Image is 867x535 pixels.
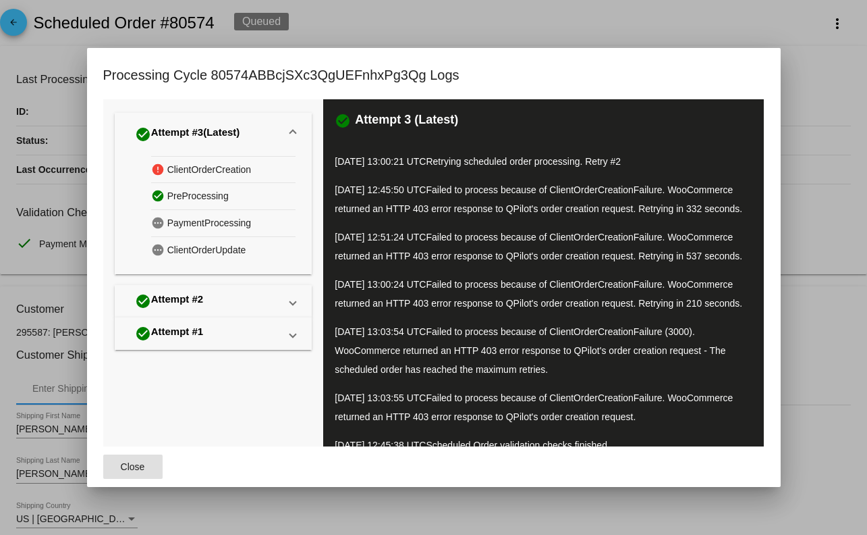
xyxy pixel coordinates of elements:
mat-expansion-panel-header: Attempt #2 [115,285,312,317]
p: [DATE] 13:00:24 UTC [335,275,752,313]
mat-icon: check_circle [151,186,167,205]
p: [DATE] 13:03:55 UTC [335,388,752,426]
span: Failed to process because of ClientOrderCreationFailure. WooCommerce returned an HTTP 403 error r... [335,279,742,309]
mat-expansion-panel-header: Attempt #3(Latest) [115,113,312,156]
span: Retrying scheduled order processing. Retry #2 [426,156,621,167]
span: Failed to process because of ClientOrderCreationFailure. WooCommerce returned an HTTP 403 error r... [335,232,742,261]
span: ClientOrderCreation [167,159,252,180]
mat-icon: check_circle [335,113,351,129]
div: Attempt #1 [135,323,204,345]
p: [DATE] 12:45:50 UTC [335,180,752,218]
span: PreProcessing [167,186,229,207]
span: (Latest) [203,126,240,143]
mat-icon: check_circle [135,293,151,309]
p: [DATE] 13:00:21 UTC [335,152,752,171]
span: Close [121,461,145,472]
span: Failed to process because of ClientOrderCreationFailure (3000). WooCommerce returned an HTTP 403 ... [335,326,725,375]
div: Attempt #2 [135,290,204,312]
mat-expansion-panel-header: Attempt #1 [115,317,312,350]
mat-icon: error [151,159,167,179]
mat-icon: pending [151,240,167,259]
button: Close dialog [103,455,163,479]
span: Failed to process because of ClientOrderCreationFailure. WooCommerce returned an HTTP 403 error r... [335,184,742,214]
div: Attempt #3 [135,124,240,145]
h1: Processing Cycle 80574ABBcjSXc3QgUEFnhxPg3Qg Logs [103,64,459,86]
mat-icon: check_circle [135,326,151,342]
h3: Attempt 3 (Latest) [355,113,458,129]
span: Scheduled Order validation checks finished [426,440,607,451]
span: ClientOrderUpdate [167,240,246,261]
p: [DATE] 12:45:38 UTC [335,436,752,455]
p: [DATE] 13:03:54 UTC [335,322,752,379]
mat-icon: check_circle [135,126,151,143]
span: PaymentProcessing [167,213,252,234]
span: Failed to process because of ClientOrderCreationFailure. WooCommerce returned an HTTP 403 error r... [335,392,733,422]
div: Attempt #3(Latest) [115,156,312,274]
mat-icon: pending [151,213,167,232]
p: [DATE] 12:51:24 UTC [335,228,752,265]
